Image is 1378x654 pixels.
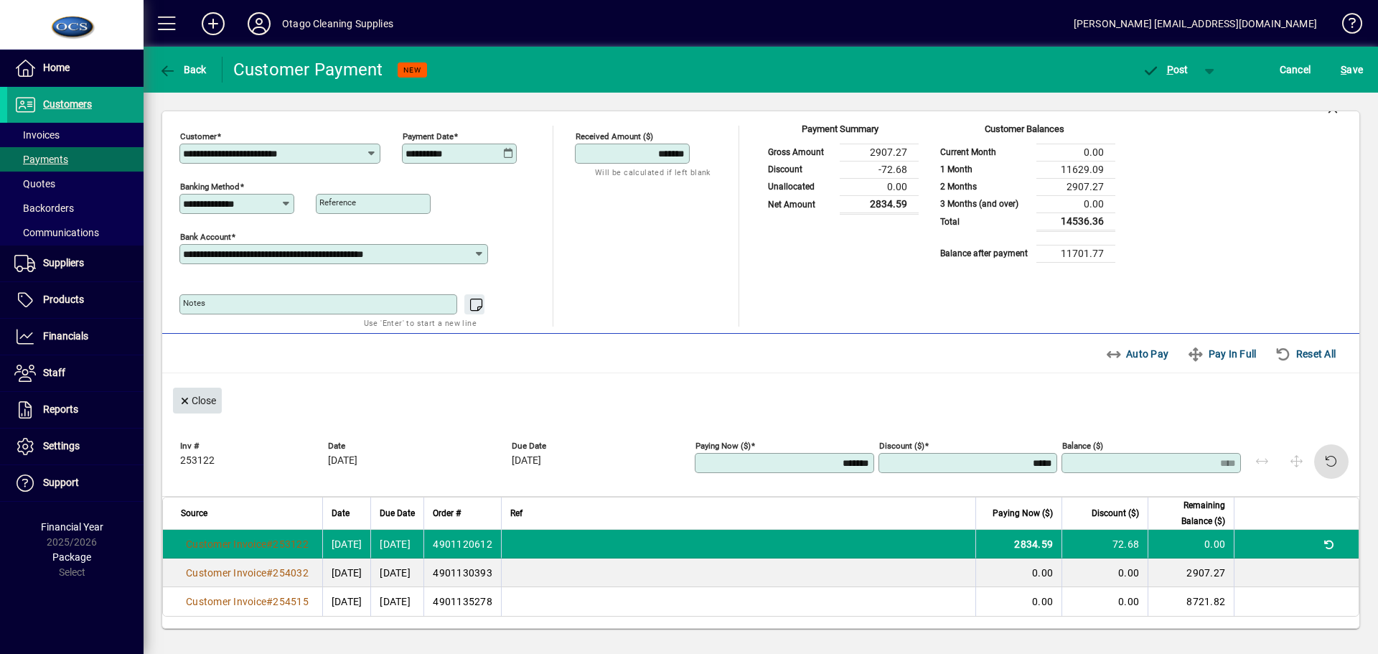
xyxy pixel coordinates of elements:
span: Date [328,442,507,451]
span: Staff [43,367,65,378]
mat-label: Customer [180,131,217,141]
span: 0.00 [1032,596,1053,607]
td: 0.00 [840,178,919,195]
a: Invoices [7,123,144,147]
span: Due Date [380,505,415,521]
span: 0.00 [1032,567,1053,579]
span: 0.00 [1118,596,1139,607]
span: 0.00 [1204,538,1225,550]
span: Due Date [512,442,691,451]
span: Payments [14,154,68,165]
span: [DATE] [512,455,541,467]
button: Back [155,57,210,83]
td: 11629.09 [1036,161,1115,178]
a: Customer Invoice#254032 [181,565,314,581]
span: 0.00 [1118,567,1139,579]
td: 1 Month [933,161,1036,178]
span: Backorders [14,202,74,214]
span: # [266,538,273,550]
td: 0.00 [1036,195,1115,212]
td: [DATE] [370,530,423,559]
span: S [1341,64,1346,75]
mat-label: Reference [319,197,356,207]
mat-hint: Will be calculated if left blank [595,164,711,180]
span: P [1167,64,1173,75]
mat-hint: Use 'Enter' to start a new line [364,314,477,331]
span: Suppliers [43,257,84,268]
span: 254515 [273,596,309,607]
span: Customer Invoice [186,538,266,550]
td: 4901135278 [423,587,501,616]
a: Backorders [7,196,144,220]
a: Quotes [7,172,144,196]
span: Customer Invoice [186,596,266,607]
span: Home [43,62,70,73]
app-page-summary-card: Customer Balances [933,126,1115,263]
span: Ref [510,505,522,521]
mat-label: Discount ($) [879,441,924,451]
mat-label: Received Amount ($) [576,131,653,141]
span: Order # [433,505,461,521]
span: NEW [403,65,421,75]
mat-label: Bank Account [180,232,231,242]
td: 3 Months (and over) [933,195,1036,212]
span: Customers [43,98,92,110]
button: Cancel [1276,57,1315,83]
a: Support [7,465,144,501]
td: 2 Months [933,178,1036,195]
span: Remaining Balance ($) [1157,497,1225,529]
mat-label: Banking method [180,182,240,192]
div: Otago Cleaning Supplies [282,12,393,35]
td: [DATE] [370,559,423,587]
span: Financials [43,330,88,342]
mat-label: Payment Date [403,131,454,141]
span: Paying Now ($) [993,505,1053,521]
span: 254032 [273,567,309,579]
span: Auto Pay [1105,342,1169,365]
span: Back [159,64,207,75]
td: -72.68 [840,161,919,178]
td: 4901120612 [423,530,501,559]
mat-label: Balance ($) [1062,441,1103,451]
span: Close [179,389,216,413]
span: Invoices [14,129,60,141]
span: # [266,596,273,607]
span: Inv # [180,442,324,451]
button: Post [1135,57,1196,83]
span: Financial Year [41,521,103,533]
a: Communications [7,220,144,245]
a: Customer Invoice#253122 [181,536,314,552]
button: Reset this payment [1314,444,1349,479]
span: Products [43,294,84,305]
td: Discount [761,161,840,178]
app-page-summary-card: Payment Summary [761,126,919,215]
span: Support [43,477,79,488]
td: Total [933,212,1036,230]
span: Discount ($) [1092,505,1139,521]
span: 253122 [273,538,309,550]
button: Auto Pay [1100,341,1175,367]
a: Reports [7,392,144,428]
td: 4901130393 [423,559,501,587]
button: Save [1337,57,1367,83]
td: 11701.77 [1036,245,1115,262]
button: Reset All [1269,341,1341,367]
span: [DATE] [332,538,362,550]
span: Pay In Full [1187,342,1256,365]
mat-label: Notes [183,298,205,308]
td: Current Month [933,144,1036,161]
a: Suppliers [7,246,144,281]
td: Unallocated [761,178,840,195]
td: Gross Amount [761,144,840,161]
span: Reports [43,403,78,415]
span: Communications [14,227,99,238]
td: 2907.27 [1036,178,1115,195]
button: Add [190,11,236,37]
div: Customer Balances [933,122,1115,144]
span: Cancel [1280,58,1311,81]
a: Products [7,282,144,318]
td: Balance after payment [933,245,1036,262]
span: [DATE] [328,455,357,467]
span: ave [1341,58,1363,81]
span: Quotes [14,178,55,190]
